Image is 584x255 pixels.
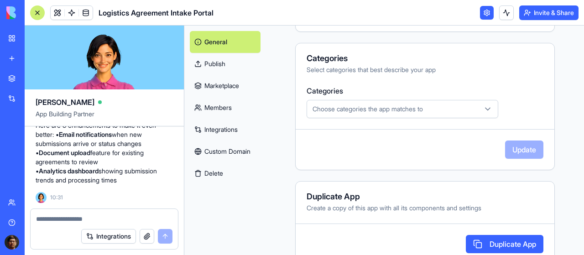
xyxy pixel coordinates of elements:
[307,65,543,74] div: Select categories that best describe your app
[190,162,261,184] button: Delete
[307,193,543,201] div: Duplicate App
[50,194,63,201] span: 10:31
[190,75,261,97] a: Marketplace
[36,121,173,185] p: Here are 3 enhancements to make it even better: • when new submissions arrive or status changes •...
[313,104,423,114] span: Choose categories the app matches to
[307,100,498,118] button: Choose categories the app matches to
[190,31,261,53] a: General
[466,235,543,253] button: Duplicate App
[39,167,99,175] strong: Analytics dashboard
[6,6,63,19] img: logo
[190,97,261,119] a: Members
[36,192,47,203] img: Ella_00000_wcx2te.png
[36,109,173,126] span: App Building Partner
[307,203,543,213] div: Create a copy of this app with all its components and settings
[81,229,136,244] button: Integrations
[190,141,261,162] a: Custom Domain
[59,130,112,138] strong: Email notifications
[190,119,261,141] a: Integrations
[39,149,90,156] strong: Document upload
[36,97,94,108] span: [PERSON_NAME]
[519,5,579,20] button: Invite & Share
[190,53,261,75] a: Publish
[307,85,543,96] label: Categories
[307,54,543,62] div: Categories
[5,235,19,250] img: ACg8ocJErvts4Gm-aIvFVmY1bOz1y7GSWjsdsuTsW-CEA2siqHP8Dx5m=s96-c
[99,7,214,18] span: Logistics Agreement Intake Portal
